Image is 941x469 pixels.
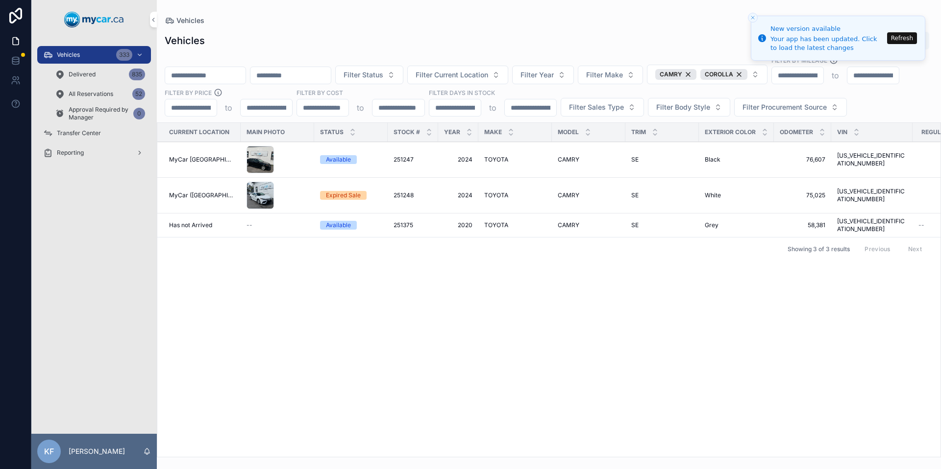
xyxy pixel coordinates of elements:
a: CAMRY [558,191,619,199]
a: Available [320,155,382,164]
span: TOYOTA [484,221,508,229]
span: 251247 [394,156,414,164]
span: Filter Make [586,70,623,80]
a: [US_VEHICLE_IDENTIFICATION_NUMBER] [837,188,907,203]
span: MyCar [GEOGRAPHIC_DATA] [169,156,235,164]
span: KF [44,446,54,457]
span: Current Location [169,128,229,136]
div: Available [326,221,351,230]
a: Expired Sale [320,191,382,200]
label: FILTER BY PRICE [165,88,212,97]
div: 0 [133,108,145,119]
button: Select Button [561,98,644,117]
button: Unselect 103 [655,69,696,80]
div: 52 [132,88,145,100]
a: Reporting [37,144,151,162]
div: Available [326,155,351,164]
a: Vehicles333 [37,46,151,64]
span: White [705,191,721,199]
a: CAMRY [558,156,619,164]
a: 75,025 [780,191,825,199]
a: 76,607 [780,156,825,164]
span: CAMRY [558,191,579,199]
a: 251248 [394,191,432,199]
a: [US_VEHICLE_IDENTIFICATION_NUMBER] [837,152,907,167]
button: Select Button [512,66,574,84]
img: App logo [64,12,124,27]
span: -- [247,221,252,229]
span: CAMRY [558,156,579,164]
span: Reporting [57,149,84,157]
a: Grey [705,221,768,229]
a: TOYOTA [484,221,546,229]
span: Filter Body Style [656,102,710,112]
a: Has not Arrived [169,221,235,229]
p: to [489,102,496,114]
a: TOYOTA [484,156,546,164]
span: Transfer Center [57,129,101,137]
a: SE [631,221,693,229]
span: Vehicles [176,16,204,25]
span: Vehicles [57,51,80,59]
span: Black [705,156,720,164]
div: scrollable content [31,39,157,174]
button: Refresh [887,32,917,44]
span: 251375 [394,221,413,229]
div: 835 [129,69,145,80]
p: to [357,102,364,114]
div: Your app has been updated. Click to load the latest changes [770,35,884,52]
span: Filter Status [344,70,383,80]
p: to [832,70,839,81]
button: Close toast [748,13,758,23]
span: VIN [837,128,847,136]
span: Odometer [780,128,813,136]
span: Filter Sales Type [569,102,624,112]
span: Stock # [394,128,420,136]
a: 2020 [444,221,472,229]
a: 58,381 [780,221,825,229]
span: Approval Required by Manager [69,106,129,121]
h1: Vehicles [165,34,205,47]
div: 333 [116,49,132,61]
a: TOYOTA [484,191,546,199]
label: FILTER BY COST [297,88,343,97]
a: SE [631,191,693,199]
span: Grey [705,221,718,229]
a: Available [320,221,382,230]
a: MyCar ([GEOGRAPHIC_DATA]) [169,191,235,199]
a: Delivered835 [49,66,151,83]
a: White [705,191,768,199]
span: Status [320,128,344,136]
span: Make [484,128,502,136]
span: SE [631,191,639,199]
button: Select Button [734,98,847,117]
span: TOYOTA [484,156,508,164]
span: SE [631,156,639,164]
a: [US_VEHICLE_IDENTIFICATION_NUMBER] [837,217,907,233]
span: Exterior Color [705,128,756,136]
span: Filter Year [520,70,554,80]
a: Black [705,156,768,164]
span: Delivered [69,70,96,78]
span: SE [631,221,639,229]
span: TOYOTA [484,191,508,199]
a: 251375 [394,221,432,229]
span: Main Photo [247,128,285,136]
span: CAMRY [558,221,579,229]
a: All Reservations52 [49,85,151,103]
span: -- [918,221,924,229]
a: 251247 [394,156,432,164]
button: Select Button [648,98,730,117]
a: Transfer Center [37,124,151,142]
span: Showing 3 of 3 results [788,245,850,253]
button: Select Button [407,66,508,84]
a: Approval Required by Manager0 [49,105,151,122]
span: Has not Arrived [169,221,212,229]
span: 2024 [444,191,472,199]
